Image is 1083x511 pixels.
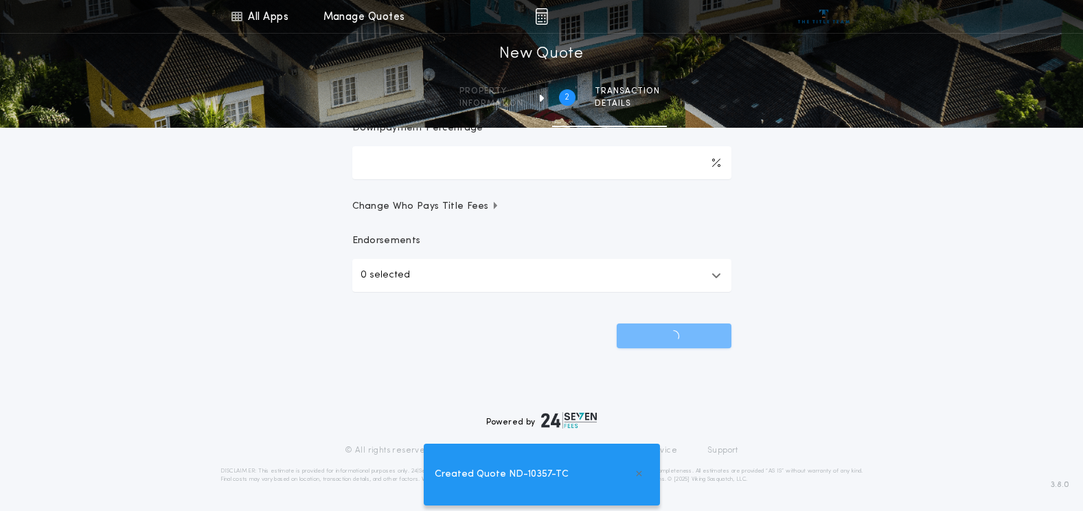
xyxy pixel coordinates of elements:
p: 0 selected [361,267,410,284]
input: Downpayment Percentage [352,146,731,179]
h1: New Quote [499,43,583,65]
p: Endorsements [352,234,731,248]
span: Transaction [595,86,660,97]
div: Powered by [486,412,597,429]
img: img [535,8,548,25]
button: 0 selected [352,259,731,292]
p: Downpayment Percentage [352,122,483,135]
button: Change Who Pays Title Fees [352,200,731,214]
h2: 2 [565,92,569,103]
span: information [459,98,523,109]
img: vs-icon [798,10,850,23]
span: details [595,98,660,109]
img: logo [541,412,597,429]
span: Property [459,86,523,97]
span: Change Who Pays Title Fees [352,200,500,214]
span: Created Quote ND-10357-TC [435,467,569,482]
